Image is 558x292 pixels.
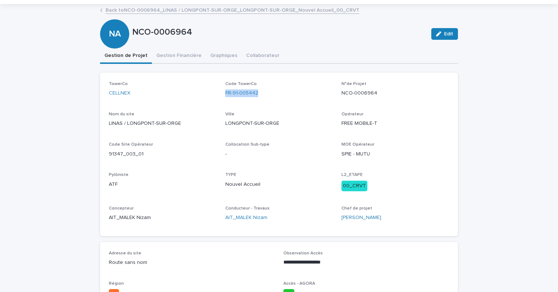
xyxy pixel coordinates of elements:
a: [PERSON_NAME] [341,214,381,222]
button: Graphiques [206,49,242,64]
span: Ville [225,112,234,116]
span: Chef de projet [341,206,372,211]
span: Accès - AGORA [283,281,315,286]
a: AIT_MALEK Nizam [225,214,267,222]
p: LINAS / LONGPONT-SUR-ORGE [109,120,217,127]
p: NCO-0006964 [341,89,449,97]
p: FREE MOBILE-T [341,120,449,127]
p: - [225,150,333,158]
p: ATF [109,181,217,188]
span: Adresse du site [109,251,141,255]
a: Back toNCO-0006964_LINAS / LONGPONT-SUR-ORGE_LONGPONT-SUR-ORGE_Nouvel Accueil_00_CRVT [106,5,359,14]
div: 00_CRVT [341,181,367,191]
span: Edit [444,31,453,36]
p: Route sans nom [109,259,275,266]
p: LONGPONT-SUR-ORGE [225,120,333,127]
p: 91347_003_01 [109,150,217,158]
p: AIT_MALEK Nizam [109,214,217,222]
span: Code TowerCo [225,82,257,86]
span: Région [109,281,124,286]
span: N°de Projet [341,82,366,86]
span: Code Site Opérateur [109,142,153,147]
span: TYPE [225,173,236,177]
p: NCO-0006964 [132,27,425,38]
span: L2_ETAPE [341,173,363,177]
span: TowerCo [109,82,128,86]
button: Edit [431,28,458,40]
button: Gestion Financière [152,49,206,64]
span: MOE Opérateur [341,142,374,147]
span: Concepteur [109,206,134,211]
span: Opérateur [341,112,363,116]
button: Collaborateur [242,49,284,64]
p: SPIE - MUTU [341,150,449,158]
span: Observation Accès [283,251,323,255]
a: FR-91-005442 [225,89,258,97]
span: Pylôniste [109,173,129,177]
a: CELLNEX [109,89,130,97]
span: Nom du site [109,112,134,116]
p: Nouvel Accueil [225,181,333,188]
button: Gestion de Projet [100,49,152,64]
span: Conducteur - Travaux [225,206,270,211]
span: Collocation Sub-type [225,142,270,147]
